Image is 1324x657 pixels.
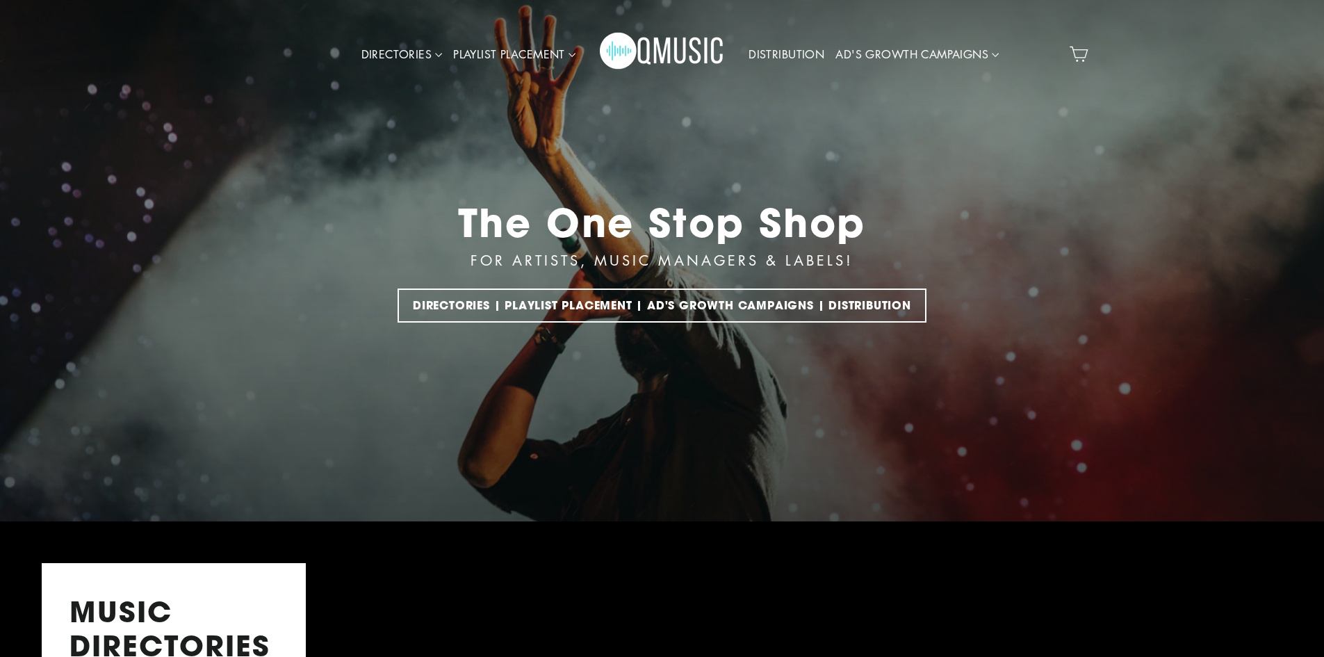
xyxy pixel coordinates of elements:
[448,39,581,71] a: PLAYLIST PLACEMENT
[458,199,867,245] div: The One Stop Shop
[398,289,926,323] a: DIRECTORIES | PLAYLIST PLACEMENT | AD'S GROWTH CAMPAIGNS | DISTRIBUTION
[600,23,725,86] img: Q Music Promotions
[356,39,448,71] a: DIRECTORIES
[471,249,853,271] div: FOR ARTISTS, MUSIC MANAGERS & LABELS!
[313,14,1012,95] div: Primary
[743,39,830,71] a: DISTRIBUTION
[830,39,1004,71] a: AD'S GROWTH CAMPAIGNS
